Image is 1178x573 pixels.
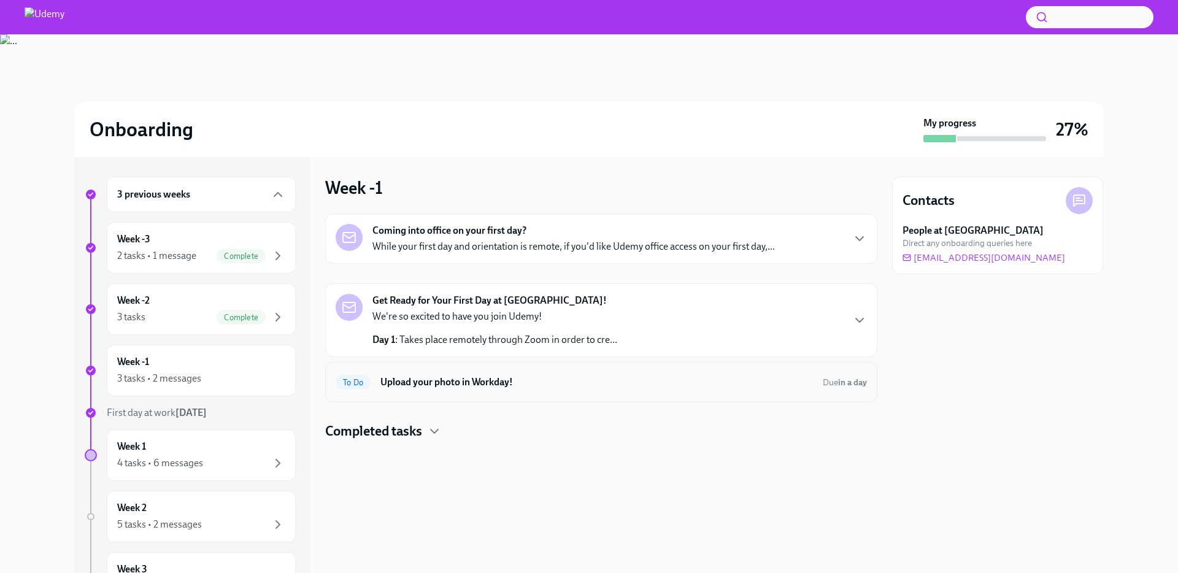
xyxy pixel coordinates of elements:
h3: Week -1 [325,177,383,199]
h6: 3 previous weeks [117,188,190,201]
span: Complete [217,252,266,261]
a: Week 14 tasks • 6 messages [85,429,296,481]
h6: Week 1 [117,440,146,453]
span: Complete [217,313,266,322]
p: We're so excited to have you join Udemy! [372,310,617,323]
strong: [DATE] [175,407,207,418]
strong: Get Ready for Your First Day at [GEOGRAPHIC_DATA]! [372,294,607,307]
strong: My progress [923,117,976,130]
p: : Takes place remotely through Zoom in order to cre... [372,333,617,347]
a: First day at work[DATE] [85,406,296,420]
h6: Upload your photo in Workday! [380,375,813,389]
h3: 27% [1056,118,1088,140]
a: Week 25 tasks • 2 messages [85,491,296,542]
span: First day at work [107,407,207,418]
h4: Completed tasks [325,422,422,440]
div: 5 tasks • 2 messages [117,518,202,531]
span: To Do [336,378,371,387]
div: 2 tasks • 1 message [117,249,196,263]
h6: Week -3 [117,233,150,246]
strong: Day 1 [372,334,395,345]
div: 3 tasks • 2 messages [117,372,201,385]
strong: in a day [838,377,867,388]
strong: People at [GEOGRAPHIC_DATA] [903,224,1044,237]
h6: Week -2 [117,294,150,307]
span: Due [823,377,867,388]
div: 3 tasks [117,310,145,324]
div: Completed tasks [325,422,877,440]
span: September 10th, 2025 08:00 [823,377,867,388]
p: While your first day and orientation is remote, if you'd like Udemy office access on your first d... [372,240,775,253]
h2: Onboarding [90,117,193,142]
a: Week -23 tasksComplete [85,283,296,335]
h4: Contacts [903,191,955,210]
a: [EMAIL_ADDRESS][DOMAIN_NAME] [903,252,1065,264]
h6: Week -1 [117,355,149,369]
img: Udemy [25,7,64,27]
strong: Coming into office on your first day? [372,224,526,237]
a: To DoUpload your photo in Workday!Duein a day [336,372,867,392]
div: 3 previous weeks [107,177,296,212]
div: 4 tasks • 6 messages [117,456,203,470]
span: Direct any onboarding queries here [903,237,1032,249]
h6: Week 2 [117,501,147,515]
a: Week -32 tasks • 1 messageComplete [85,222,296,274]
a: Week -13 tasks • 2 messages [85,345,296,396]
